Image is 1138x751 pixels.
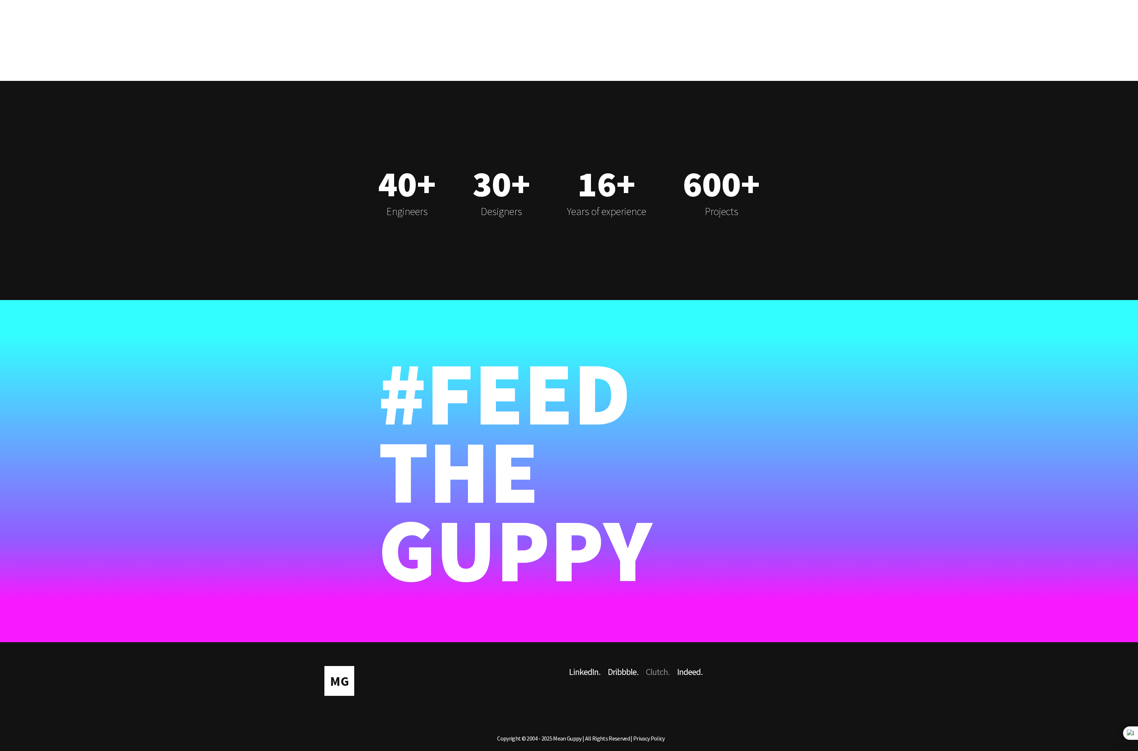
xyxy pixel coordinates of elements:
[567,163,646,205] h2: 16+
[683,163,760,205] h2: 600+
[683,205,760,218] p: Projects
[330,672,348,689] div: M G
[567,205,646,218] p: Years of experience
[378,354,760,589] h2: #FEED THE GUPPY
[646,666,677,703] a: Clutch.
[378,163,436,205] h2: 40+
[324,666,569,696] a: MEANGUPPY
[378,205,436,218] p: Engineers
[472,205,530,218] p: Designers
[472,163,530,205] h2: 30+
[677,666,710,703] a: Indeed.
[608,666,646,703] a: Dribbble.
[569,666,608,703] a: LinkedIn.
[633,735,665,742] a: Privacy Policy
[24,735,1138,742] p: Copyright © 2004 - 2025 Mean Guppy | All Rights Reserved |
